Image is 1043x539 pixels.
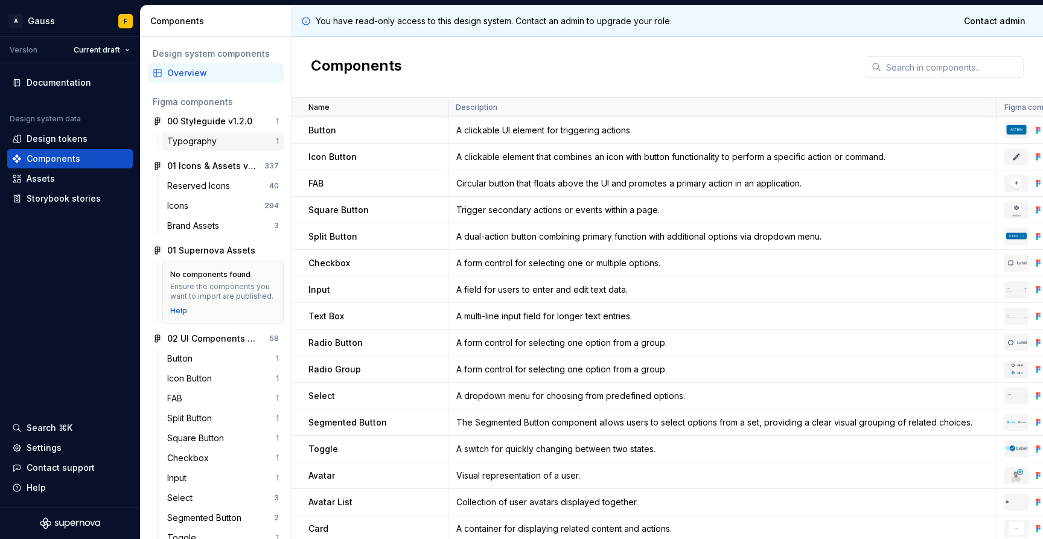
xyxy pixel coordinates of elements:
div: Trigger secondary actions or events within a page. [449,204,996,216]
a: Typography1 [162,132,284,151]
span: Current draft [74,45,120,55]
p: Radio Button [308,337,363,349]
img: input [1006,287,1027,292]
div: A field for users to enter and edit text data. [449,284,996,296]
div: The Segmented Button component allows users to select options from a set, providing a clear visua... [449,416,996,429]
input: Search in components... [881,56,1024,78]
a: Overview [148,63,284,83]
img: toggle [1006,445,1027,452]
a: Help [170,306,187,316]
div: A container for displaying related content and actions. [449,523,996,535]
a: Brand Assets3 [162,216,284,235]
img: split-button [1006,232,1027,240]
a: FAB1 [162,389,284,408]
div: 1 [276,413,279,423]
img: radio-group [1010,362,1024,377]
img: card [1009,521,1024,536]
div: Search ⌘K [27,422,72,434]
a: Input1 [162,468,284,488]
a: Design tokens [7,129,133,148]
div: Storybook stories [27,193,101,205]
div: Circular button that floats above the UI and promotes a primary action in an application. [449,177,996,190]
div: 1 [276,116,279,126]
div: Components [27,153,80,165]
div: 1 [276,354,279,363]
div: Segmented Button [167,512,246,524]
span: Contact admin [964,15,1025,27]
img: segmented-button-group [1006,420,1027,424]
p: Avatar List [308,496,352,508]
a: 02 UI Components v1.12.058 [148,329,284,348]
div: Design system components [153,48,279,60]
p: FAB [308,177,324,190]
button: Search ⌘K [7,418,133,438]
a: 00 Styleguide v1.2.01 [148,112,284,131]
img: textbox [1006,314,1027,319]
img: button [1006,124,1027,136]
div: 1 [276,453,279,463]
div: 3 [274,493,279,503]
div: Design tokens [27,133,88,145]
div: Typography [167,135,222,147]
p: Input [308,284,330,296]
p: Card [308,523,328,535]
div: F [124,16,127,26]
div: 1 [276,394,279,403]
p: Button [308,124,336,136]
h2: Components [311,56,402,78]
div: Assets [27,173,55,185]
div: Overview [167,67,279,79]
div: A [8,14,23,28]
div: 40 [269,181,279,191]
p: Description [456,103,497,112]
img: checkbox [1006,258,1027,268]
p: Text Box [308,310,344,322]
p: You have read-only access to this design system. Contact an admin to upgrade your role. [316,15,672,27]
a: 01 Supernova Assets [148,241,284,260]
div: Split Button [167,412,217,424]
img: avatar-list [1006,500,1027,503]
div: Ensure the components you want to import are published. [170,282,276,301]
div: A form control for selecting one or multiple options. [449,257,996,269]
div: Figma components [153,96,279,108]
p: Radio Group [308,363,361,375]
img: fab [1009,176,1023,191]
p: Segmented Button [308,416,387,429]
div: A switch for quickly changing between two states. [449,443,996,455]
div: Documentation [27,77,91,89]
a: Components [7,149,133,168]
p: Avatar [308,470,335,482]
div: Checkbox [167,452,214,464]
div: Icon Button [167,372,217,384]
div: Button [167,352,197,365]
div: A form control for selecting one option from a group. [449,363,996,375]
div: Settings [27,442,62,454]
div: Help [27,482,46,494]
a: Icon Button1 [162,369,284,388]
div: A clickable UI element for triggering actions. [449,124,996,136]
a: Select3 [162,488,284,508]
p: Square Button [308,204,369,216]
div: 01 Supernova Assets [167,244,255,257]
div: Reserved Icons [167,180,235,192]
div: 00 Styleguide v1.2.0 [167,115,252,127]
div: 3 [274,221,279,231]
div: 337 [264,161,279,171]
a: Segmented Button2 [162,508,284,528]
a: Checkbox1 [162,448,284,468]
div: A clickable element that combines an icon with button functionality to perform a specific action ... [449,151,996,163]
img: square-button [1009,203,1024,217]
div: Input [167,472,191,484]
p: Checkbox [308,257,350,269]
a: Button1 [162,349,284,368]
a: Documentation [7,73,133,92]
a: Icons294 [162,196,284,215]
div: A multi-line input field for longer text entries. [449,310,996,322]
div: Brand Assets [167,220,224,232]
a: Settings [7,438,133,458]
div: Collection of user avatars displayed together. [449,496,996,508]
p: Name [308,103,330,112]
div: 294 [264,201,279,211]
div: FAB [167,392,187,404]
